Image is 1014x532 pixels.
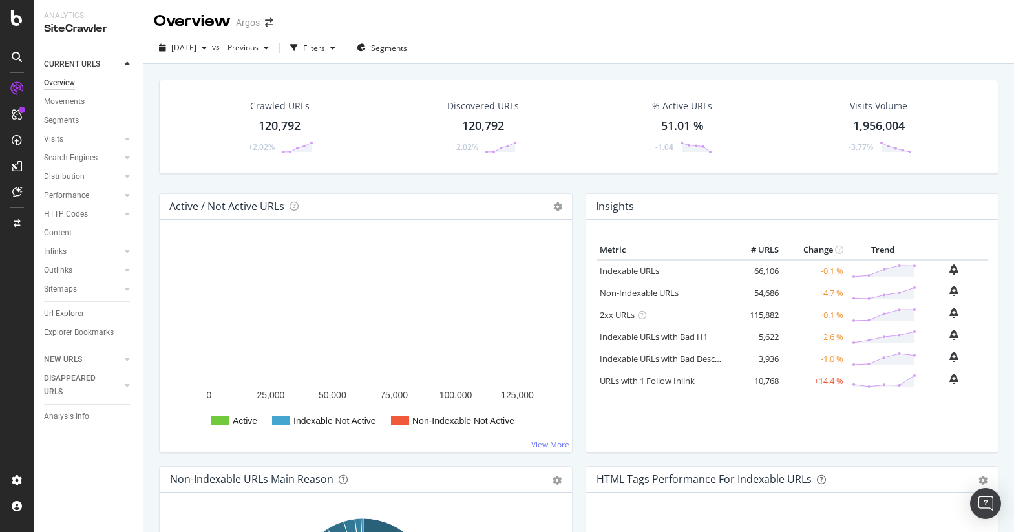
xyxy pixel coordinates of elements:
div: Search Engines [44,151,98,165]
div: DISAPPEARED URLS [44,372,109,399]
div: bell-plus [949,352,958,362]
div: bell-plus [949,374,958,384]
div: Inlinks [44,245,67,259]
div: Outlinks [44,264,72,277]
td: +14.4 % [782,370,847,392]
div: Filters [303,43,325,54]
a: Content [44,226,134,240]
div: Content [44,226,72,240]
a: Distribution [44,170,121,184]
a: Visits [44,133,121,146]
div: +2.02% [248,142,275,153]
a: Explorer Bookmarks [44,326,134,339]
div: arrow-right-arrow-left [265,18,273,27]
h4: Active / Not Active URLs [169,198,284,215]
a: NEW URLS [44,353,121,367]
div: Non-Indexable URLs Main Reason [170,473,333,485]
td: 5,622 [730,326,782,348]
div: Performance [44,189,89,202]
div: Argos [236,16,260,29]
a: DISAPPEARED URLS [44,372,121,399]
text: 125,000 [501,390,534,400]
a: HTTP Codes [44,207,121,221]
td: 54,686 [730,282,782,304]
div: Analytics [44,10,132,21]
button: Segments [352,37,412,58]
a: URLs with 1 Follow Inlink [600,375,695,387]
a: Indexable URLs with Bad H1 [600,331,708,343]
a: Inlinks [44,245,121,259]
text: 25,000 [257,390,284,400]
text: 75,000 [380,390,408,400]
td: +4.7 % [782,282,847,304]
div: NEW URLS [44,353,82,367]
div: 120,792 [259,118,301,134]
a: Indexable URLs with Bad Description [600,353,741,365]
td: 115,882 [730,304,782,326]
div: Explorer Bookmarks [44,326,114,339]
th: Metric [597,240,730,260]
text: 0 [207,390,212,400]
a: 2xx URLs [600,309,635,321]
a: Indexable URLs [600,265,659,277]
div: Overview [154,10,231,32]
div: Open Intercom Messenger [970,488,1001,519]
a: Performance [44,189,121,202]
a: CURRENT URLS [44,58,121,71]
a: Search Engines [44,151,121,165]
a: Non-Indexable URLs [600,287,679,299]
a: Outlinks [44,264,121,277]
div: CURRENT URLS [44,58,100,71]
div: Overview [44,76,75,90]
div: 120,792 [462,118,504,134]
a: Analysis Info [44,410,134,423]
div: Crawled URLs [250,100,310,112]
div: Visits [44,133,63,146]
h4: Insights [596,198,634,215]
text: 100,000 [439,390,472,400]
div: 51.01 % [661,118,704,134]
text: 50,000 [319,390,346,400]
div: 1,956,004 [853,118,905,134]
div: Sitemaps [44,282,77,296]
div: HTML Tags Performance for Indexable URLs [597,473,812,485]
i: Options [553,202,562,211]
svg: A chart. [170,240,556,442]
div: bell-plus [949,330,958,340]
div: HTTP Codes [44,207,88,221]
td: 3,936 [730,348,782,370]
a: Overview [44,76,134,90]
button: Filters [285,37,341,58]
button: [DATE] [154,37,212,58]
span: Segments [371,43,407,54]
td: 10,768 [730,370,782,392]
text: Indexable Not Active [293,416,376,426]
text: Non-Indexable Not Active [412,416,514,426]
div: Analysis Info [44,410,89,423]
td: -1.0 % [782,348,847,370]
th: Change [782,240,847,260]
span: vs [212,41,222,52]
td: -0.1 % [782,260,847,282]
th: Trend [847,240,920,260]
a: Sitemaps [44,282,121,296]
a: Url Explorer [44,307,134,321]
span: 2025 Sep. 24th [171,42,196,53]
div: gear [978,476,988,485]
div: Url Explorer [44,307,84,321]
a: View More [531,439,569,450]
th: # URLS [730,240,782,260]
td: 66,106 [730,260,782,282]
div: gear [553,476,562,485]
td: +0.1 % [782,304,847,326]
div: bell-plus [949,264,958,275]
div: bell-plus [949,308,958,318]
div: Segments [44,114,79,127]
div: Discovered URLs [447,100,519,112]
td: +2.6 % [782,326,847,348]
div: SiteCrawler [44,21,132,36]
button: Previous [222,37,274,58]
span: Previous [222,42,259,53]
div: Visits Volume [850,100,907,112]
